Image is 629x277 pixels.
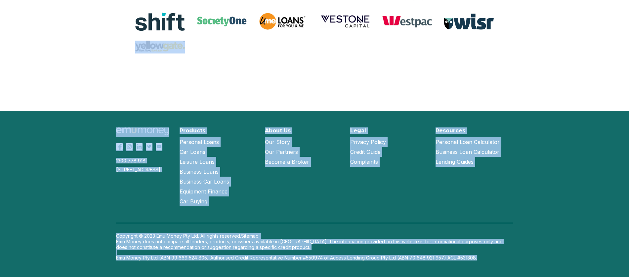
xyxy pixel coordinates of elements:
[135,41,185,52] img: Yellow Gate
[180,177,229,187] a: Business Car Loans
[116,233,513,239] p: Copyright © 2023 Emu Money Pty Ltd. All rights reserved.
[265,157,309,167] a: Become a Broker
[197,17,247,26] img: SocietyOne
[136,143,143,150] img: LinkedIn
[180,187,228,196] a: Equipment Finance
[135,12,185,31] img: Shift
[265,137,290,147] a: Our Story
[436,147,499,157] a: Business Loan Calculator
[265,147,298,157] a: Our Partners
[116,158,172,163] div: 1300 778 918
[180,167,219,177] a: Business Loans
[180,127,205,134] h2: Products
[265,127,291,134] h2: About Us
[350,137,386,147] a: Privacy Policy
[382,16,432,28] img: Westpac
[436,127,465,134] h2: Resources
[436,157,474,167] a: Lending Guides
[116,167,172,172] div: [STREET_ADDRESS]
[436,137,500,147] a: Personal Loan Calculator
[146,143,152,150] img: Twitter
[126,143,133,150] img: Instagram
[350,157,378,167] a: Complaints
[180,147,205,157] a: Car Loans
[350,147,381,157] a: Credit Guide
[116,239,513,250] p: Emu Money does not compare all lenders, products, or issuers available in [GEOGRAPHIC_DATA]. The ...
[259,12,309,31] img: UME Loans
[156,143,162,150] img: YouTube
[241,233,260,239] a: Sitemap.
[320,15,370,29] img: Vestone
[116,143,123,150] img: Facebook
[116,127,169,136] img: Emu Money
[180,196,207,206] a: Car Buying
[180,157,215,167] a: Leisure Loans
[350,127,366,134] h2: Legal
[444,14,494,30] img: Wisr
[116,255,513,260] p: Emu Money Pty Ltd (ABN 99 669 524 805) Authorised Credit Representative Number #550974 of Access ...
[180,137,219,147] a: Personal Loans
